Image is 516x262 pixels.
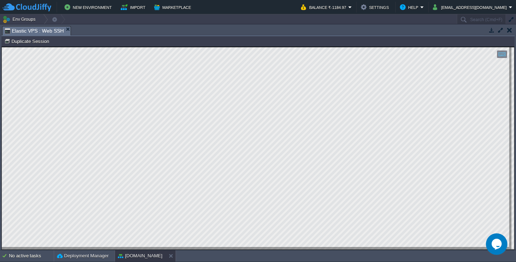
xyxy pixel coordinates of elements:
button: Balance ₹-1184.97 [301,3,348,11]
button: [DOMAIN_NAME] [118,252,162,259]
button: New Environment [64,3,114,11]
button: Duplicate Session [4,38,51,44]
img: CloudJiffy [3,3,51,12]
iframe: chat widget [486,233,509,255]
button: Help [400,3,420,11]
button: Marketplace [154,3,193,11]
div: No active tasks [9,250,54,262]
button: Settings [361,3,391,11]
span: Elastic VPS : Web SSH [5,26,64,35]
button: [EMAIL_ADDRESS][DOMAIN_NAME] [433,3,509,11]
button: Deployment Manager [57,252,109,259]
button: Env Groups [3,14,38,24]
button: Import [121,3,148,11]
